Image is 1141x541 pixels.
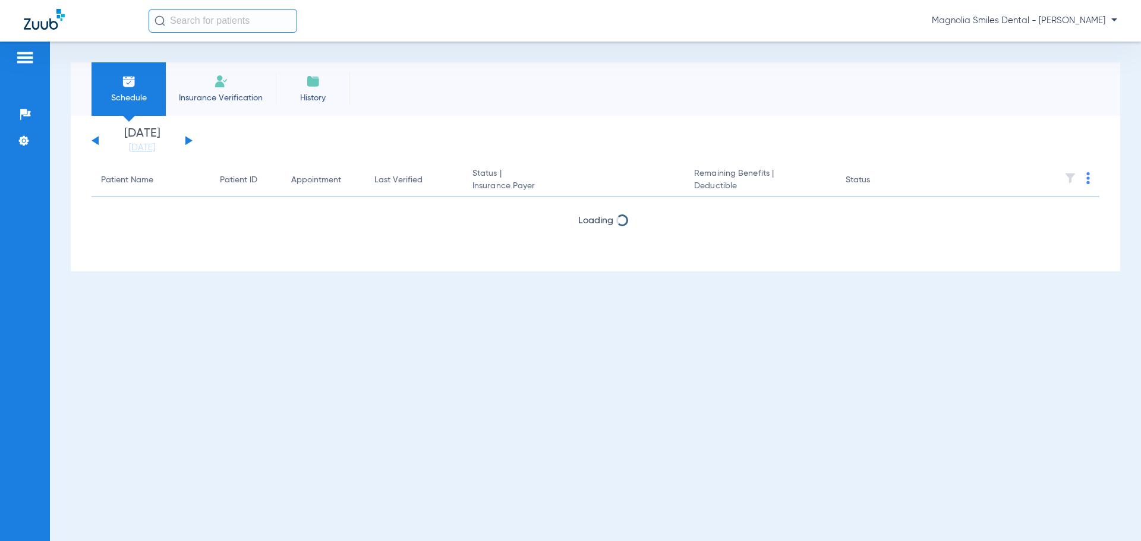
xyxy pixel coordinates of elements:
[122,74,136,88] img: Schedule
[694,180,826,192] span: Deductible
[374,174,453,186] div: Last Verified
[836,164,916,197] th: Status
[214,74,228,88] img: Manual Insurance Verification
[155,15,165,26] img: Search Icon
[285,92,341,104] span: History
[101,174,201,186] div: Patient Name
[578,216,613,226] span: Loading
[220,174,272,186] div: Patient ID
[220,174,257,186] div: Patient ID
[106,142,178,154] a: [DATE]
[24,9,65,30] img: Zuub Logo
[15,50,34,65] img: hamburger-icon
[149,9,297,33] input: Search for patients
[101,174,153,186] div: Patient Name
[106,128,178,154] li: [DATE]
[291,174,355,186] div: Appointment
[463,164,685,197] th: Status |
[1064,172,1076,184] img: filter.svg
[472,180,675,192] span: Insurance Payer
[100,92,157,104] span: Schedule
[291,174,341,186] div: Appointment
[685,164,836,197] th: Remaining Benefits |
[1086,172,1090,184] img: group-dot-blue.svg
[175,92,267,104] span: Insurance Verification
[374,174,423,186] div: Last Verified
[932,15,1117,27] span: Magnolia Smiles Dental - [PERSON_NAME]
[306,74,320,88] img: History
